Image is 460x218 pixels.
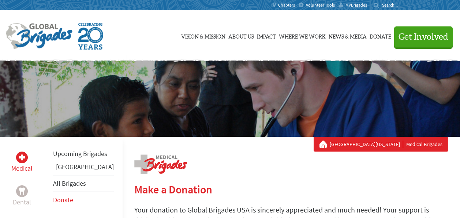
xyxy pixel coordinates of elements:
[53,149,107,158] a: Upcoming Brigades
[228,17,254,54] a: About Us
[306,2,335,8] span: Volunteer Tools
[16,152,28,163] div: Medical
[329,17,367,54] a: News & Media
[56,163,114,171] a: [GEOGRAPHIC_DATA]
[6,23,72,50] img: Global Brigades Logo
[53,162,114,175] li: Panama
[13,197,31,207] p: Dental
[181,17,225,54] a: Vision & Mission
[53,146,114,162] li: Upcoming Brigades
[134,155,187,174] img: logo-medical.png
[53,196,73,204] a: Donate
[134,183,448,196] h2: Make a Donation
[278,2,295,8] span: Chapters
[11,152,33,174] a: MedicalMedical
[257,17,276,54] a: Impact
[345,2,367,8] span: MyBrigades
[370,17,391,54] a: Donate
[399,33,448,41] span: Get Involved
[53,175,114,192] li: All Brigades
[319,141,442,148] div: Medical Brigades
[19,188,25,195] img: Dental
[382,2,403,8] input: Search...
[53,192,114,208] li: Donate
[394,26,453,47] button: Get Involved
[11,163,33,174] p: Medical
[16,185,28,197] div: Dental
[78,23,103,50] img: Global Brigades Celebrating 20 Years
[13,185,31,207] a: DentalDental
[279,17,326,54] a: Where We Work
[19,155,25,160] img: Medical
[53,179,86,188] a: All Brigades
[330,141,403,148] a: [GEOGRAPHIC_DATA][US_STATE]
